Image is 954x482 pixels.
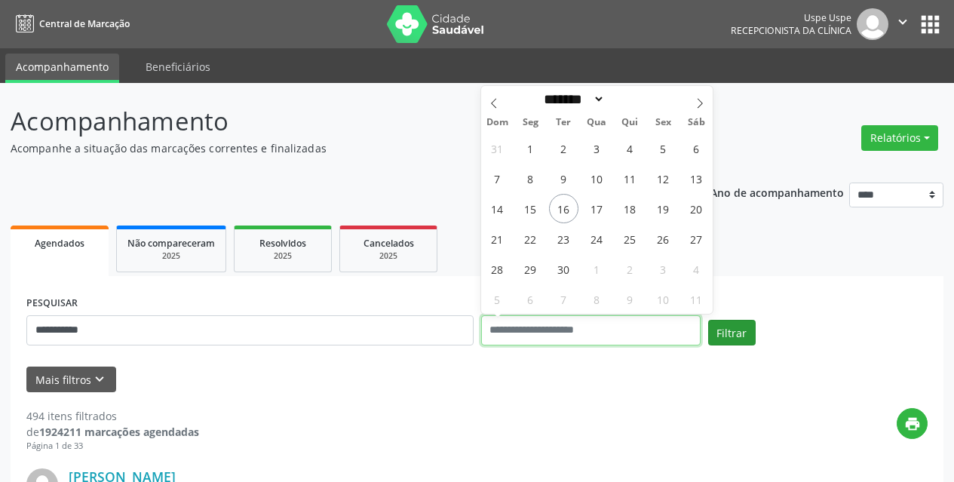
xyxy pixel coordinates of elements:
button: apps [917,11,943,38]
span: Setembro 30, 2025 [549,254,578,284]
span: Outubro 2, 2025 [615,254,645,284]
span: Qua [580,118,613,127]
span: Setembro 9, 2025 [549,164,578,193]
span: Setembro 26, 2025 [649,224,678,253]
span: Setembro 18, 2025 [615,194,645,223]
p: Acompanhe a situação das marcações correntes e finalizadas [11,140,664,156]
span: Outubro 4, 2025 [682,254,711,284]
span: Setembro 14, 2025 [483,194,512,223]
span: Setembro 17, 2025 [582,194,612,223]
span: Dom [481,118,514,127]
div: de [26,424,199,440]
span: Setembro 23, 2025 [549,224,578,253]
i:  [894,14,911,30]
span: Cancelados [364,237,414,250]
div: 2025 [127,250,215,262]
span: Sex [646,118,679,127]
span: Ter [547,118,580,127]
a: Acompanhamento [5,54,119,83]
span: Qui [613,118,646,127]
span: Outubro 11, 2025 [682,284,711,314]
div: 2025 [351,250,426,262]
button: Mais filtroskeyboard_arrow_down [26,367,116,393]
span: Setembro 13, 2025 [682,164,711,193]
span: Seg [514,118,547,127]
div: Uspe Uspe [731,11,851,24]
p: Ano de acompanhamento [710,183,844,201]
div: 494 itens filtrados [26,408,199,424]
img: img [857,8,888,40]
span: Setembro 3, 2025 [582,134,612,163]
span: Central de Marcação [39,17,130,30]
span: Setembro 4, 2025 [615,134,645,163]
span: Setembro 24, 2025 [582,224,612,253]
a: Beneficiários [135,54,221,80]
strong: 1924211 marcações agendadas [39,425,199,439]
span: Outubro 6, 2025 [516,284,545,314]
span: Agosto 31, 2025 [483,134,512,163]
span: Resolvidos [259,237,306,250]
span: Setembro 1, 2025 [516,134,545,163]
span: Sáb [679,118,713,127]
i: print [904,416,921,432]
span: Setembro 16, 2025 [549,194,578,223]
span: Setembro 29, 2025 [516,254,545,284]
button:  [888,8,917,40]
a: Central de Marcação [11,11,130,36]
div: 2025 [245,250,321,262]
span: Setembro 27, 2025 [682,224,711,253]
span: Outubro 3, 2025 [649,254,678,284]
button: print [897,408,928,439]
span: Setembro 20, 2025 [682,194,711,223]
span: Agendados [35,237,84,250]
span: Outubro 9, 2025 [615,284,645,314]
span: Não compareceram [127,237,215,250]
span: Recepcionista da clínica [731,24,851,37]
span: Outubro 8, 2025 [582,284,612,314]
span: Setembro 7, 2025 [483,164,512,193]
span: Setembro 10, 2025 [582,164,612,193]
label: PESQUISAR [26,292,78,315]
span: Setembro 15, 2025 [516,194,545,223]
span: Setembro 25, 2025 [615,224,645,253]
button: Filtrar [708,320,756,345]
button: Relatórios [861,125,938,151]
span: Setembro 5, 2025 [649,134,678,163]
span: Setembro 2, 2025 [549,134,578,163]
span: Setembro 12, 2025 [649,164,678,193]
span: Outubro 1, 2025 [582,254,612,284]
span: Setembro 11, 2025 [615,164,645,193]
i: keyboard_arrow_down [91,371,108,388]
select: Month [539,91,606,107]
span: Outubro 10, 2025 [649,284,678,314]
p: Acompanhamento [11,103,664,140]
span: Outubro 7, 2025 [549,284,578,314]
input: Year [605,91,655,107]
span: Setembro 8, 2025 [516,164,545,193]
div: Página 1 de 33 [26,440,199,453]
span: Outubro 5, 2025 [483,284,512,314]
span: Setembro 19, 2025 [649,194,678,223]
span: Setembro 22, 2025 [516,224,545,253]
span: Setembro 21, 2025 [483,224,512,253]
span: Setembro 28, 2025 [483,254,512,284]
span: Setembro 6, 2025 [682,134,711,163]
